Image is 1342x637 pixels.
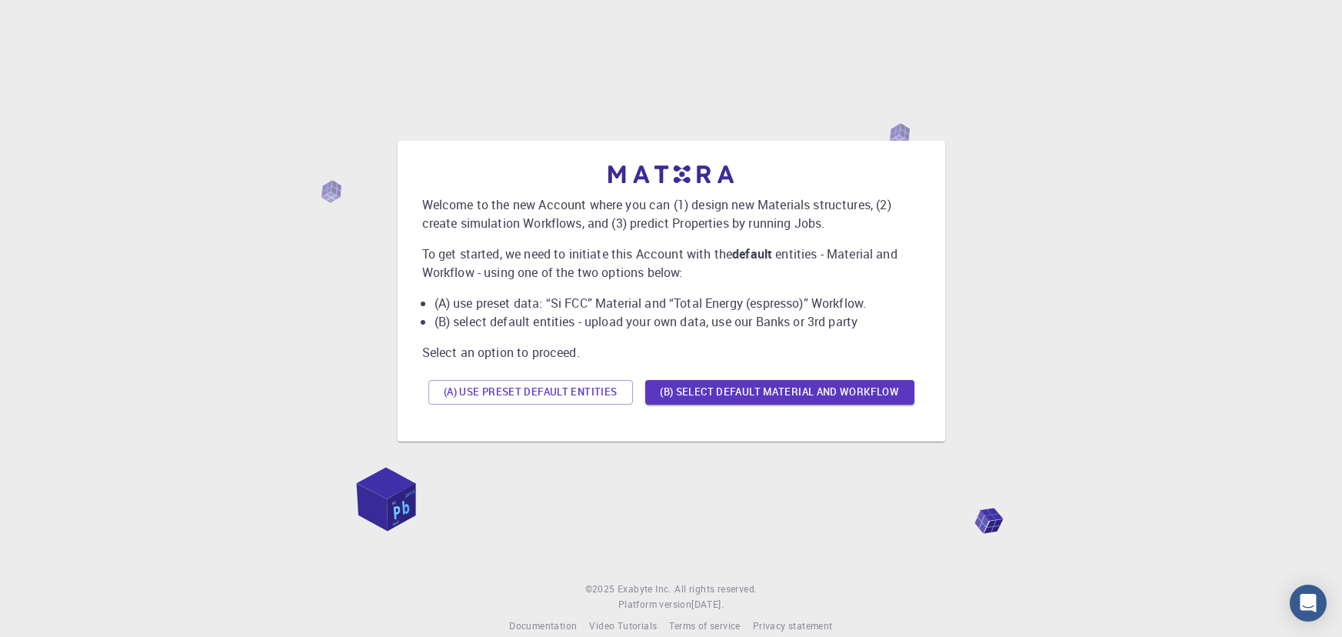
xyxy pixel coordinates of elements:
[435,294,921,312] li: (A) use preset data: “Si FCC” Material and “Total Energy (espresso)” Workflow.
[589,619,657,634] a: Video Tutorials
[422,245,921,282] p: To get started, we need to initiate this Account with the entities - Material and Workflow - usin...
[753,619,833,634] a: Privacy statement
[585,582,618,597] span: © 2025
[691,598,724,610] span: [DATE] .
[509,619,577,634] a: Documentation
[589,619,657,632] span: Video Tutorials
[645,380,914,405] button: (B) Select default material and workflow
[1290,585,1327,622] div: Open Intercom Messenger
[618,582,671,595] span: Exabyte Inc.
[753,619,833,632] span: Privacy statement
[669,619,740,634] a: Terms of service
[674,582,757,597] span: All rights reserved.
[618,582,671,597] a: Exabyte Inc.
[435,312,921,331] li: (B) select default entities - upload your own data, use our Banks or 3rd party
[608,165,734,183] img: logo
[732,245,772,262] b: default
[422,343,921,362] p: Select an option to proceed.
[618,597,691,612] span: Platform version
[422,195,921,232] p: Welcome to the new Account where you can (1) design new Materials structures, (2) create simulati...
[509,619,577,632] span: Documentation
[691,597,724,612] a: [DATE].
[669,619,740,632] span: Terms of service
[428,380,633,405] button: (A) Use preset default entities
